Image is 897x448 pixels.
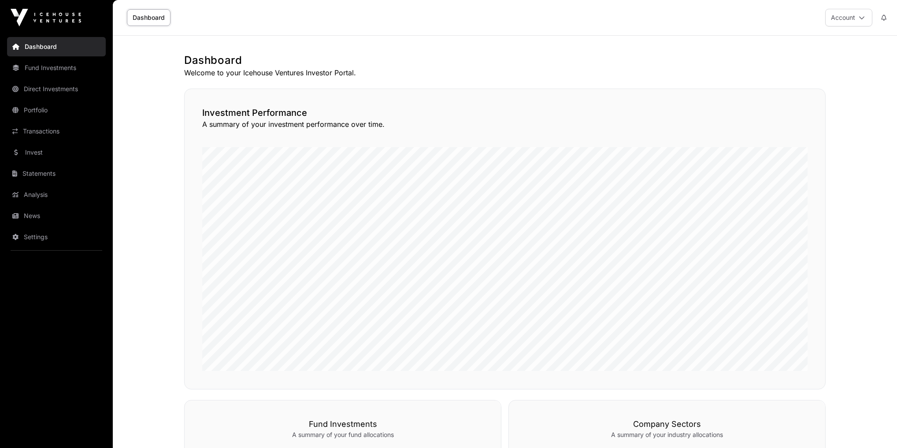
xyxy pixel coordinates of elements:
a: Dashboard [127,9,171,26]
a: Portfolio [7,100,106,120]
a: Statements [7,164,106,183]
h3: Company Sectors [526,418,808,430]
a: Settings [7,227,106,247]
a: News [7,206,106,226]
a: Dashboard [7,37,106,56]
a: Invest [7,143,106,162]
p: A summary of your fund allocations [202,430,483,439]
p: A summary of your industry allocations [526,430,808,439]
a: Fund Investments [7,58,106,78]
a: Transactions [7,122,106,141]
h1: Dashboard [184,53,826,67]
p: Welcome to your Icehouse Ventures Investor Portal. [184,67,826,78]
h3: Fund Investments [202,418,483,430]
a: Analysis [7,185,106,204]
img: Icehouse Ventures Logo [11,9,81,26]
a: Direct Investments [7,79,106,99]
button: Account [825,9,872,26]
h2: Investment Performance [202,107,808,119]
p: A summary of your investment performance over time. [202,119,808,130]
